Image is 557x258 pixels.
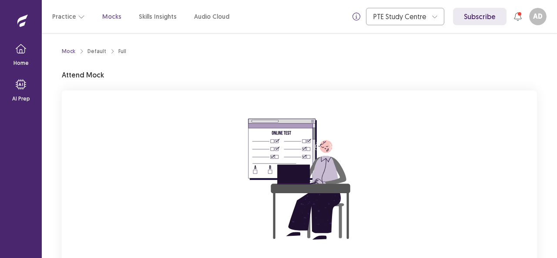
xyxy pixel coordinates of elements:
[453,8,507,25] a: Subscribe
[12,95,30,103] p: AI Prep
[62,47,75,55] a: Mock
[349,9,364,24] button: info
[62,70,104,80] p: Attend Mock
[62,47,126,55] nav: breadcrumb
[221,101,378,258] img: attend-mock
[139,12,177,21] a: Skills Insights
[529,8,547,25] button: AD
[194,12,229,21] a: Audio Cloud
[102,12,121,21] a: Mocks
[118,47,126,55] div: Full
[52,9,85,24] button: Practice
[87,47,106,55] div: Default
[13,59,29,67] p: Home
[373,8,427,25] div: PTE Study Centre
